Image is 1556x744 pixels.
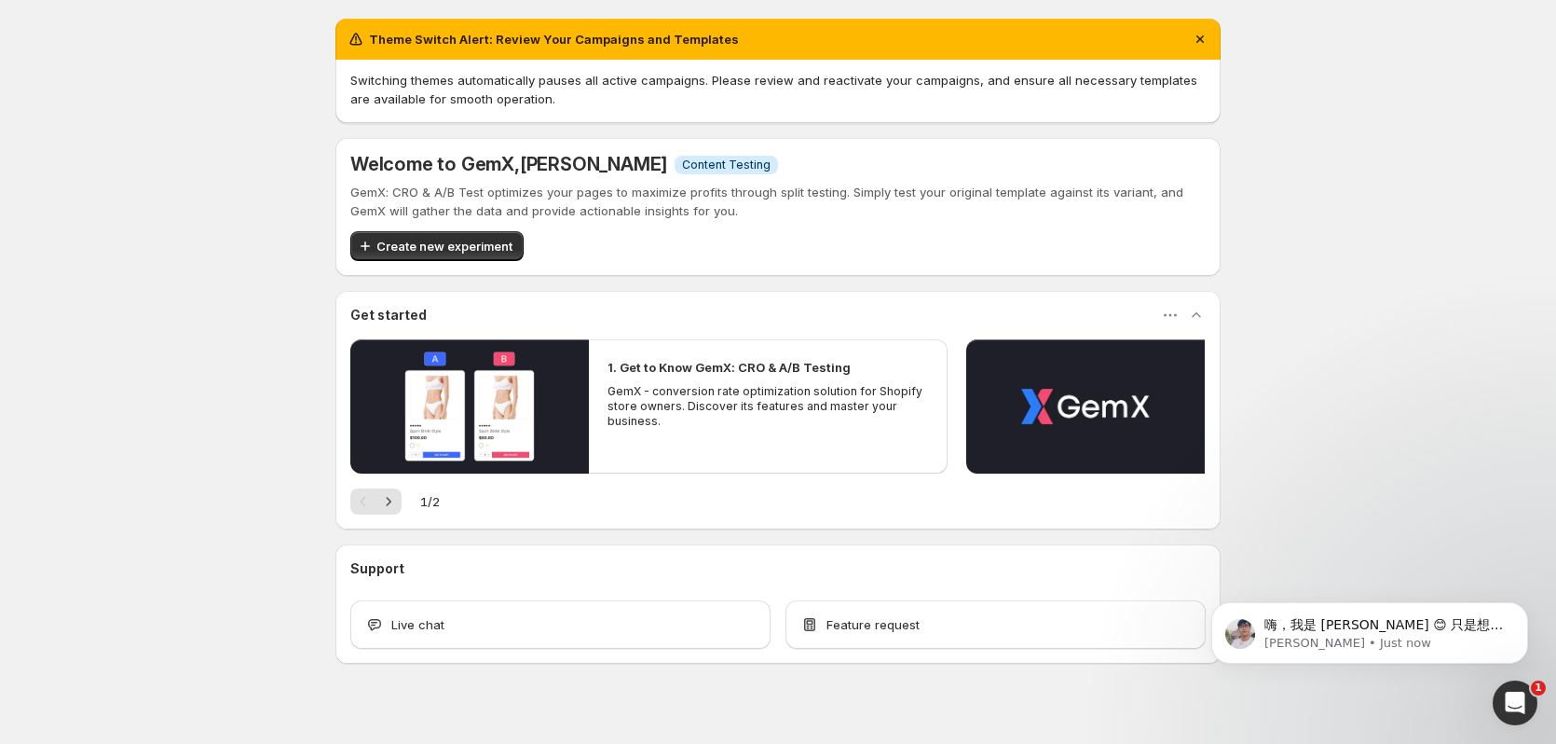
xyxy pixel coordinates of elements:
[514,153,667,175] span: , [PERSON_NAME]
[292,7,327,43] button: Home
[1493,681,1537,725] iframe: Intercom live chat
[53,10,83,40] img: Profile image for Antony
[1187,26,1213,52] button: Dismiss notification
[320,594,349,624] button: Send a message…
[327,7,361,41] div: Close
[30,153,178,186] b: [EMAIL_ADDRESS][DOMAIN_NAME]
[350,339,589,474] button: Play video
[350,559,404,578] h3: Support
[80,48,358,90] div: 你好，为什么我搜索不到新创建的模板呢？
[90,9,212,23] h1: [PERSON_NAME]
[350,153,667,175] h5: Welcome to GemX
[607,358,851,377] h2: 1. Get to Know GemX: CRO & A/B Testing
[90,23,128,42] p: Active
[682,158,771,172] span: Content Testing
[391,615,444,634] span: Live chat
[1183,563,1556,694] iframe: Intercom notifications message
[16,562,357,594] textarea: Message…
[30,198,291,234] div: Our usual reply time 🕒
[826,615,920,634] span: Feature request
[15,104,306,246] div: You’ll get replies here and in your email:✉️[EMAIL_ADDRESS][DOMAIN_NAME]Our usual reply time🕒A fe...
[376,237,512,255] span: Create new experiment
[12,7,48,43] button: go back
[15,104,358,261] div: Operator says…
[171,518,202,550] button: Scroll to bottom
[369,30,739,48] h2: Theme Switch Alert: Review Your Campaigns and Templates
[350,183,1206,220] p: GemX: CRO & A/B Test optimizes your pages to maximize profits through split testing. Simply test ...
[375,489,402,515] button: Next
[46,217,133,232] b: A few hours
[15,464,358,619] div: zunrong says…
[350,73,1197,106] span: Switching themes automatically pauses all active campaigns. Please review and reactivate your cam...
[350,489,402,515] nav: Pagination
[15,260,358,464] div: zunrong says…
[1531,681,1546,696] span: 1
[118,601,133,616] button: Start recording
[30,116,291,188] div: You’ll get replies here and in your email: ✉️
[89,601,103,616] button: Upload attachment
[607,384,928,429] p: GemX - conversion rate optimization solution for Shopify store owners. Discover its features and ...
[95,60,343,78] div: 你好，为什么我搜索不到新创建的模板呢？
[15,48,358,104] div: zunrong says…
[29,601,44,616] button: Emoji picker
[966,339,1205,474] button: Play video
[350,306,427,324] h3: Get started
[59,601,74,616] button: Gif picker
[420,492,440,511] span: 1 / 2
[350,231,524,261] button: Create new experiment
